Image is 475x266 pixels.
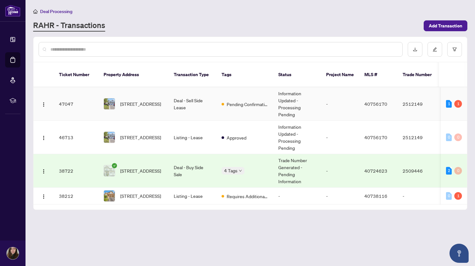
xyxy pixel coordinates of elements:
td: - [321,154,359,188]
span: 40756170 [364,101,387,107]
span: [STREET_ADDRESS] [120,167,161,174]
span: home [33,9,38,14]
button: Logo [39,99,49,109]
img: Logo [41,169,46,174]
div: 0 [454,167,462,175]
td: Deal - Buy Side Sale [169,154,216,188]
div: 0 [446,192,452,200]
th: Project Name [321,62,359,87]
td: 38212 [54,188,99,205]
td: - [398,188,442,205]
td: - [321,87,359,121]
div: 0 [454,133,462,141]
td: 47047 [54,87,99,121]
th: Property Address [99,62,169,87]
button: Open asap [449,244,469,263]
span: 40738116 [364,193,387,199]
td: Trade Number Generated - Pending Information [273,154,321,188]
td: Listing - Lease [169,121,216,154]
td: Information Updated - Processing Pending [273,121,321,154]
a: RAHR - Transactions [33,20,105,32]
span: Add Transaction [429,21,462,31]
span: Approved [227,134,246,141]
span: Deal Processing [40,9,72,14]
span: [STREET_ADDRESS] [120,134,161,141]
img: thumbnail-img [104,191,115,201]
span: 40756170 [364,134,387,140]
span: 4 Tags [224,167,237,174]
th: Status [273,62,321,87]
th: Tags [216,62,273,87]
div: 0 [446,133,452,141]
span: Pending Confirmation of Closing [227,101,268,108]
button: download [408,42,422,57]
th: Transaction Type [169,62,216,87]
span: filter [452,47,457,52]
button: Logo [39,191,49,201]
div: 1 [446,100,452,108]
td: - [321,188,359,205]
td: - [321,121,359,154]
img: Logo [41,135,46,140]
span: 40724623 [364,168,387,174]
img: thumbnail-img [104,98,115,109]
td: 46713 [54,121,99,154]
td: 2512149 [398,87,442,121]
td: Listing - Lease [169,188,216,205]
span: down [239,169,242,172]
span: check-circle [112,163,117,168]
img: logo [5,5,20,17]
td: - [273,188,321,205]
td: Information Updated - Processing Pending [273,87,321,121]
button: Logo [39,132,49,142]
span: [STREET_ADDRESS] [120,100,161,107]
td: Deal - Sell Side Lease [169,87,216,121]
button: Add Transaction [424,20,467,31]
img: Logo [41,102,46,107]
span: Requires Additional Docs [227,193,268,200]
td: 2509446 [398,154,442,188]
img: Logo [41,194,46,199]
td: 2512149 [398,121,442,154]
th: Ticket Number [54,62,99,87]
img: thumbnail-img [104,132,115,143]
div: 1 [454,100,462,108]
th: Trade Number [398,62,442,87]
div: 1 [454,192,462,200]
span: edit [433,47,437,52]
div: 2 [446,167,452,175]
span: [STREET_ADDRESS] [120,192,161,199]
img: Profile Icon [7,247,19,259]
img: thumbnail-img [104,165,115,176]
button: Logo [39,166,49,176]
td: 38722 [54,154,99,188]
span: download [413,47,417,52]
button: edit [427,42,442,57]
button: filter [447,42,462,57]
th: MLS # [359,62,398,87]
